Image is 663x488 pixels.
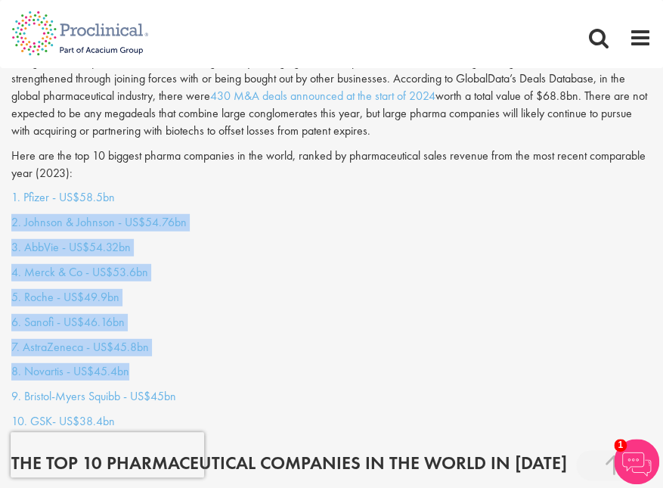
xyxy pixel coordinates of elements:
[11,363,129,379] a: 8. Novartis - US$45.4bn
[11,432,204,477] iframe: reCAPTCHA
[614,439,659,484] img: Chatbot
[210,88,435,104] a: 430 M&A deals announced at the start of 2024
[11,264,148,280] a: 4. Merck & Co - US$53.6bn
[11,289,119,305] a: 5. Roche - US$49.9bn
[11,239,131,255] a: 3. AbbVie - US$54.32bn
[11,214,187,230] a: 2. Johnson & Johnson - US$54.76bn
[11,453,652,473] h2: THE TOP 10 PHARMACEUTICAL COMPANIES IN THE WORLD IN [DATE]
[11,413,115,429] a: 10. GSK- US$38.4bn
[11,54,652,140] p: Mergers and acquisitions (M&A) are also gradually changing the marketplace and some of the larges...
[11,314,125,330] a: 6. Sanofi - US$46.16bn
[11,388,176,404] a: 9. Bristol-Myers Squibb - US$45bn
[11,189,115,205] a: 1. Pfizer - US$58.5bn
[11,339,149,355] a: 7. AstraZeneca - US$45.8bn
[614,439,627,452] span: 1
[11,148,652,182] p: Here are the top 10 biggest pharma companies in the world, ranked by pharmaceutical sales revenue...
